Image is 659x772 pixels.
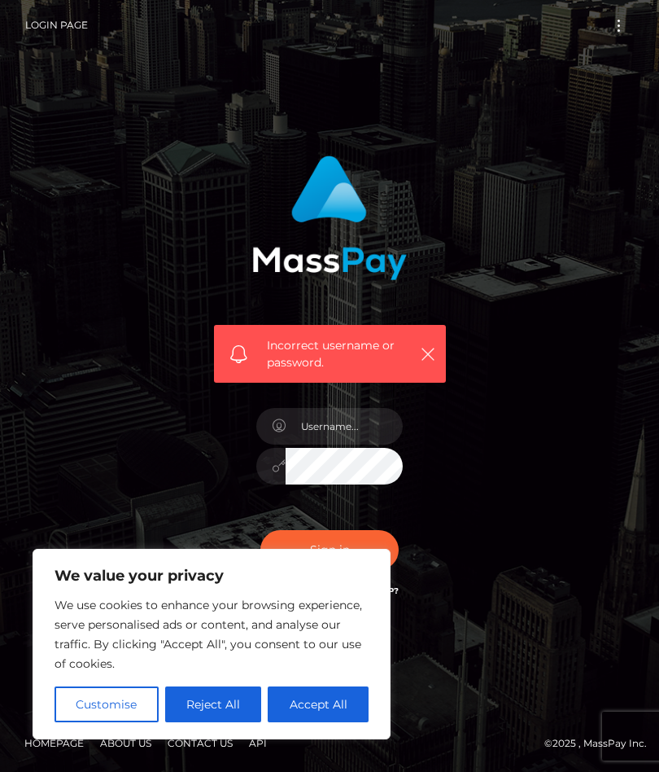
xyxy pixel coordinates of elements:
[55,566,369,586] p: We value your privacy
[25,8,88,42] a: Login Page
[242,730,273,756] a: API
[55,686,159,722] button: Customise
[604,15,634,37] button: Toggle navigation
[161,730,239,756] a: Contact Us
[33,549,391,739] div: We value your privacy
[55,595,369,673] p: We use cookies to enhance your browsing experience, serve personalised ads or content, and analys...
[94,730,158,756] a: About Us
[252,156,407,280] img: MassPay Login
[286,408,403,445] input: Username...
[268,686,369,722] button: Accept All
[12,735,647,752] div: © 2025 , MassPay Inc.
[260,530,399,570] button: Sign in
[18,730,90,756] a: Homepage
[165,686,262,722] button: Reject All
[267,337,412,371] span: Incorrect username or password.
